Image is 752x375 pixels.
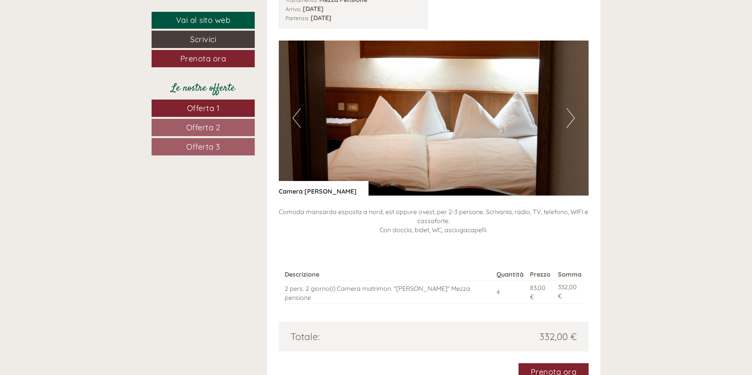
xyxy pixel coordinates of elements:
[152,12,255,29] a: Vai al sito web
[186,122,220,132] span: Offerta 2
[285,6,301,12] small: Arrivo:
[527,268,555,281] th: Prezzo
[279,207,589,235] p: Comoda mansarda esposta a nord, est oppure ovest, per 2-3 persone. Scrivania, radio, TV, telefono...
[539,330,577,343] span: 332,00 €
[311,14,332,22] b: [DATE]
[285,281,494,304] td: 2 pers. 2 giorno(i) Camera matrimon. "[PERSON_NAME]" Mezza pensione
[285,15,309,21] small: Partenza:
[493,281,527,304] td: 4
[268,204,311,221] button: Invia
[279,41,589,196] img: image
[139,6,171,19] div: lunedì
[152,81,255,96] div: Le nostre offerte
[285,268,494,281] th: Descrizione
[186,142,220,151] span: Offerta 3
[279,181,369,196] div: Camera [PERSON_NAME]
[285,330,434,343] div: Totale:
[567,108,575,128] button: Next
[293,108,301,128] button: Previous
[12,23,124,29] div: Hotel Weisses Lamm
[555,268,583,281] th: Somma
[555,281,583,304] td: 332,00 €
[6,21,128,45] div: Buon giorno, come possiamo aiutarla?
[303,5,324,13] b: [DATE]
[530,284,546,301] span: 83,00 €
[12,38,124,44] small: 13:43
[152,31,255,48] a: Scrivici
[152,50,255,67] a: Prenota ora
[187,103,220,113] span: Offerta 1
[493,268,527,281] th: Quantità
